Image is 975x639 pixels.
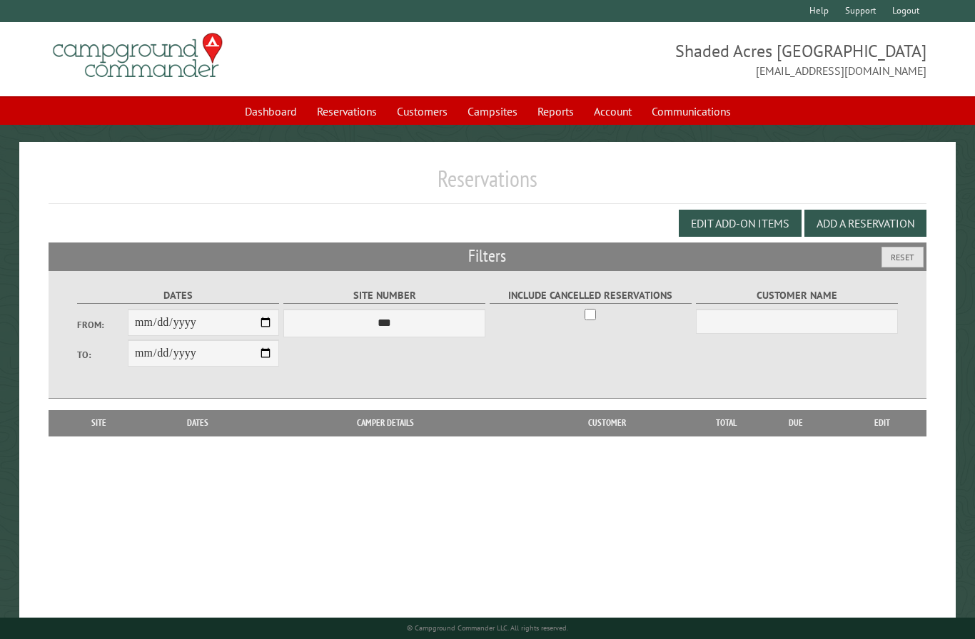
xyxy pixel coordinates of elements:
h1: Reservations [49,165,926,204]
label: Include Cancelled Reservations [490,287,692,304]
a: Campsites [459,98,526,125]
button: Edit Add-on Items [679,210,802,237]
small: © Campground Commander LLC. All rights reserved. [407,623,568,633]
a: Dashboard [236,98,305,125]
th: Camper Details [254,410,516,436]
th: Due [755,410,838,436]
th: Total [698,410,755,436]
label: Dates [77,287,279,304]
h2: Filters [49,242,926,270]
th: Customer [516,410,697,436]
label: Customer Name [696,287,898,304]
button: Add a Reservation [804,210,926,237]
label: From: [77,318,128,332]
a: Reservations [308,98,385,125]
img: Campground Commander [49,28,227,83]
th: Edit [837,410,926,436]
label: To: [77,348,128,362]
th: Dates [141,410,254,436]
a: Communications [643,98,739,125]
a: Account [585,98,640,125]
a: Reports [529,98,582,125]
span: Shaded Acres [GEOGRAPHIC_DATA] [EMAIL_ADDRESS][DOMAIN_NAME] [487,39,926,79]
th: Site [56,410,141,436]
label: Site Number [283,287,485,304]
a: Customers [388,98,456,125]
button: Reset [881,247,924,267]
